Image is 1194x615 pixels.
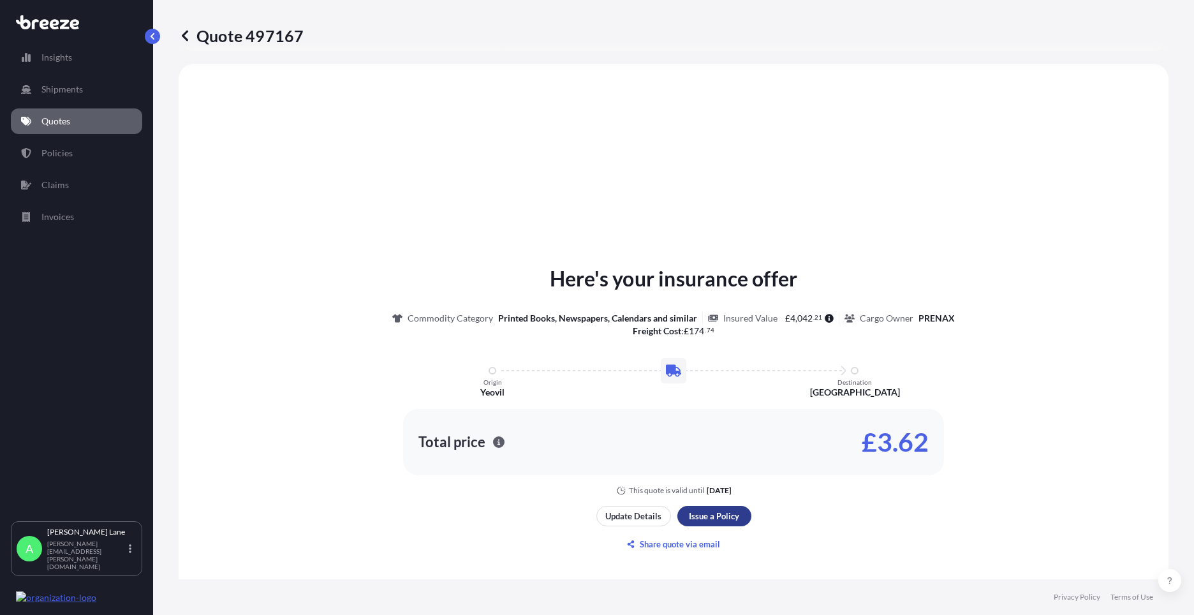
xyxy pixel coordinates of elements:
p: [DATE] [707,485,732,496]
p: Shipments [41,83,83,96]
p: Destination [837,378,872,386]
p: Cargo Owner [860,312,913,325]
p: Quotes [41,115,70,128]
p: Issue a Policy [689,510,739,522]
p: Policies [41,147,73,159]
span: . [705,328,706,332]
p: Here's your insurance offer [550,263,797,294]
p: Quote 497167 [179,26,304,46]
button: Share quote via email [596,534,751,554]
span: £ [684,327,689,336]
p: £3.62 [862,432,929,452]
button: Update Details [596,506,671,526]
a: Privacy Policy [1054,592,1100,602]
p: Insured Value [723,312,778,325]
span: 174 [689,327,704,336]
p: [GEOGRAPHIC_DATA] [810,386,900,399]
p: Total price [418,436,485,448]
p: [PERSON_NAME] Lane [47,527,126,537]
p: : [633,325,714,337]
span: 74 [707,328,714,332]
span: , [795,314,797,323]
a: Invoices [11,204,142,230]
a: Shipments [11,77,142,102]
span: 042 [797,314,813,323]
p: Invoices [41,211,74,223]
button: Issue a Policy [677,506,751,526]
a: Quotes [11,108,142,134]
p: Commodity Category [408,312,493,325]
span: 4 [790,314,795,323]
a: Claims [11,172,142,198]
img: organization-logo [16,591,96,604]
p: [PERSON_NAME][EMAIL_ADDRESS][PERSON_NAME][DOMAIN_NAME] [47,540,126,570]
a: Insights [11,45,142,70]
p: This quote is valid until [629,485,704,496]
span: 21 [814,315,822,320]
p: Share quote via email [640,538,720,551]
p: Insights [41,51,72,64]
a: Policies [11,140,142,166]
p: Printed Books, Newspapers, Calendars and similar [498,312,697,325]
p: Yeovil [480,386,505,399]
span: A [26,542,33,555]
p: Update Details [605,510,661,522]
b: Freight Cost [633,325,681,336]
p: Origin [483,378,502,386]
span: . [813,315,814,320]
span: £ [785,314,790,323]
p: Claims [41,179,69,191]
a: Terms of Use [1110,592,1153,602]
p: PRENAX [918,312,955,325]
